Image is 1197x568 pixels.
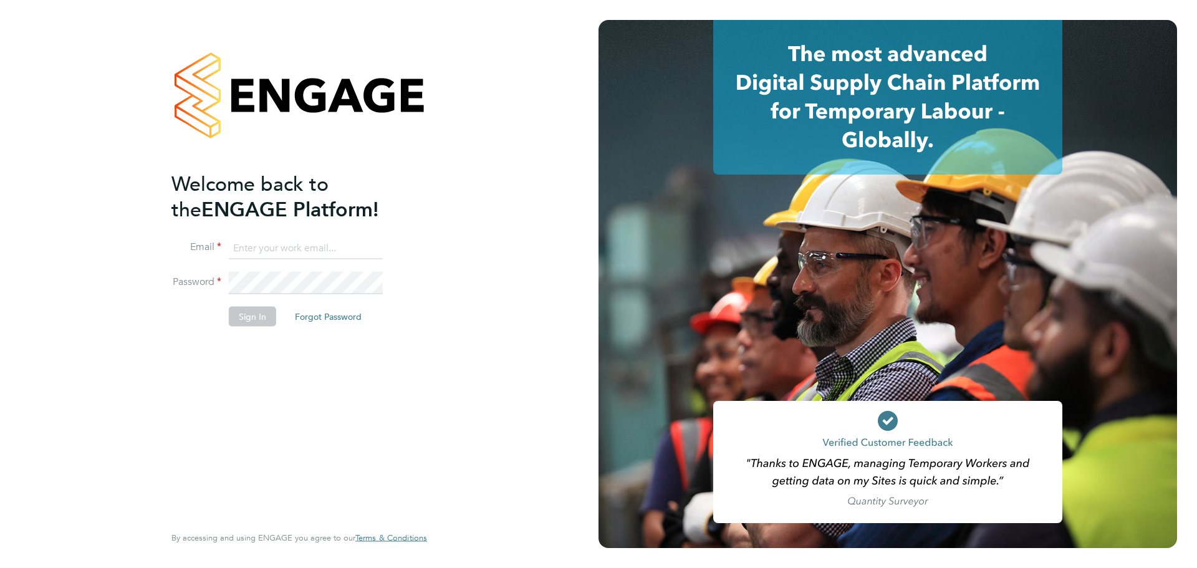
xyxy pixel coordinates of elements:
span: Terms & Conditions [355,532,427,543]
span: Welcome back to the [171,171,329,221]
button: Forgot Password [285,307,372,327]
label: Password [171,276,221,289]
input: Enter your work email... [229,237,383,259]
label: Email [171,241,221,254]
button: Sign In [229,307,276,327]
a: Terms & Conditions [355,533,427,543]
span: By accessing and using ENGAGE you agree to our [171,532,427,543]
h2: ENGAGE Platform! [171,171,415,222]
